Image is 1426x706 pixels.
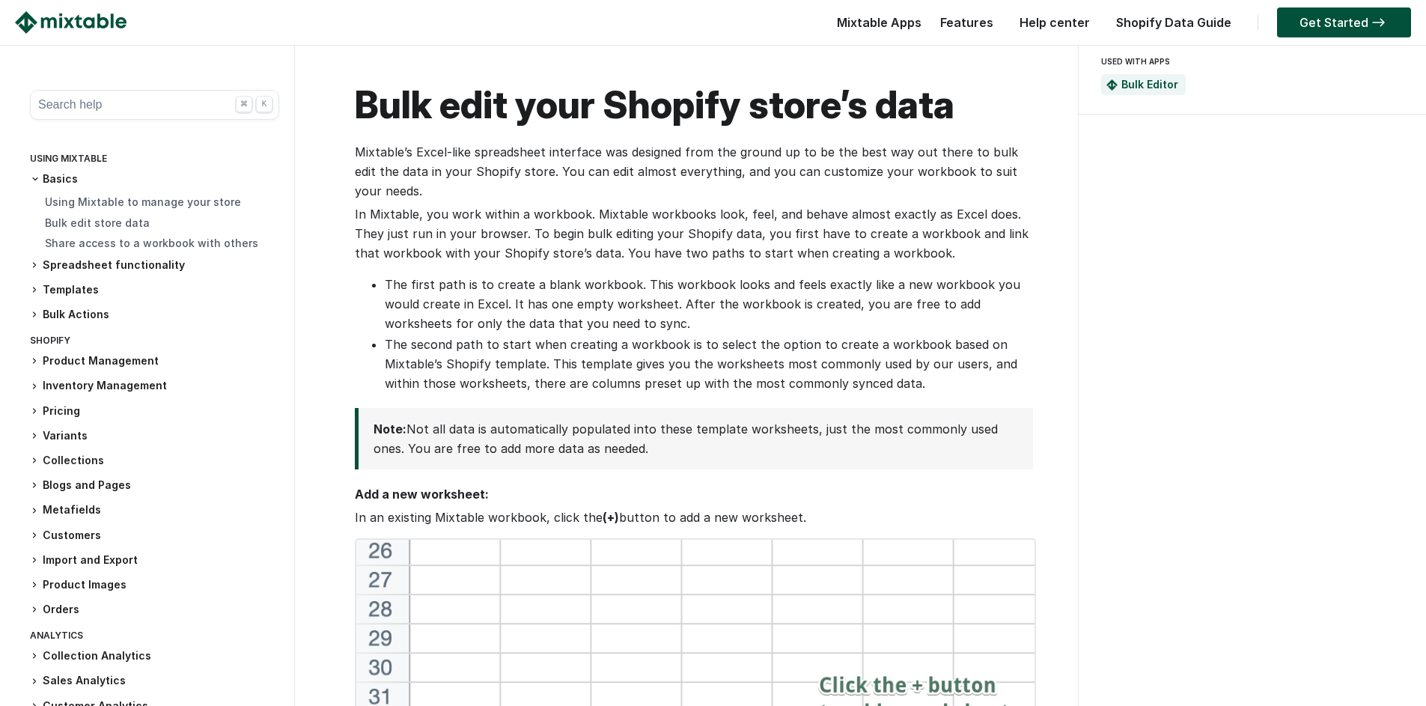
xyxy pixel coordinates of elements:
[30,90,279,120] button: Search help ⌘ K
[385,275,1033,333] li: The first path is to create a blank workbook. This workbook looks and feels exactly like a new wo...
[30,528,279,544] h3: Customers
[355,508,1033,527] p: In an existing Mixtable workbook, click the button to add a new worksheet.
[30,502,279,518] h3: Metafields
[30,627,279,648] div: Analytics
[30,648,279,664] h3: Collection Analytics
[603,510,619,525] strong: (+)
[1121,78,1178,91] a: Bulk Editor
[1106,79,1118,91] img: Mixtable Spreadsheet Bulk Editor App
[45,195,241,208] a: Using Mixtable to manage your store
[256,96,272,112] div: K
[30,282,279,298] h3: Templates
[15,11,127,34] img: Mixtable logo
[30,577,279,593] h3: Product Images
[30,258,279,273] h3: Spreadsheet functionality
[355,82,1033,127] h1: Bulk edit your Shopify store’s data
[355,204,1033,263] p: In Mixtable, you work within a workbook. Mixtable workbooks look, feel, and behave almost exactly...
[374,419,1011,458] p: Not all data is automatically populated into these template worksheets, just the most commonly us...
[30,378,279,394] h3: Inventory Management
[30,353,279,369] h3: Product Management
[355,142,1033,201] p: Mixtable’s Excel-like spreadsheet interface was designed from the ground up to be the best way ou...
[30,307,279,323] h3: Bulk Actions
[30,404,279,419] h3: Pricing
[1101,52,1398,70] div: USED WITH APPS
[30,602,279,618] h3: Orders
[30,478,279,493] h3: Blogs and Pages
[45,216,150,229] a: Bulk edit store data
[30,332,279,353] div: Shopify
[30,171,279,186] h3: Basics
[30,150,279,171] div: Using Mixtable
[1368,18,1389,27] img: arrow-right.svg
[385,335,1033,393] li: The second path to start when creating a workbook is to select the option to create a workbook ba...
[829,11,921,41] div: Mixtable Apps
[1012,15,1097,30] a: Help center
[45,237,258,249] a: Share access to a workbook with others
[1277,7,1411,37] a: Get Started
[355,487,489,502] strong: Add а new worksheet:
[30,673,279,689] h3: Sales Analytics
[1109,15,1239,30] a: Shopify Data Guide
[374,422,406,436] strong: Note:
[30,428,279,444] h3: Variants
[236,96,252,112] div: ⌘
[30,453,279,469] h3: Collections
[30,553,279,568] h3: Import and Export
[933,15,1001,30] a: Features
